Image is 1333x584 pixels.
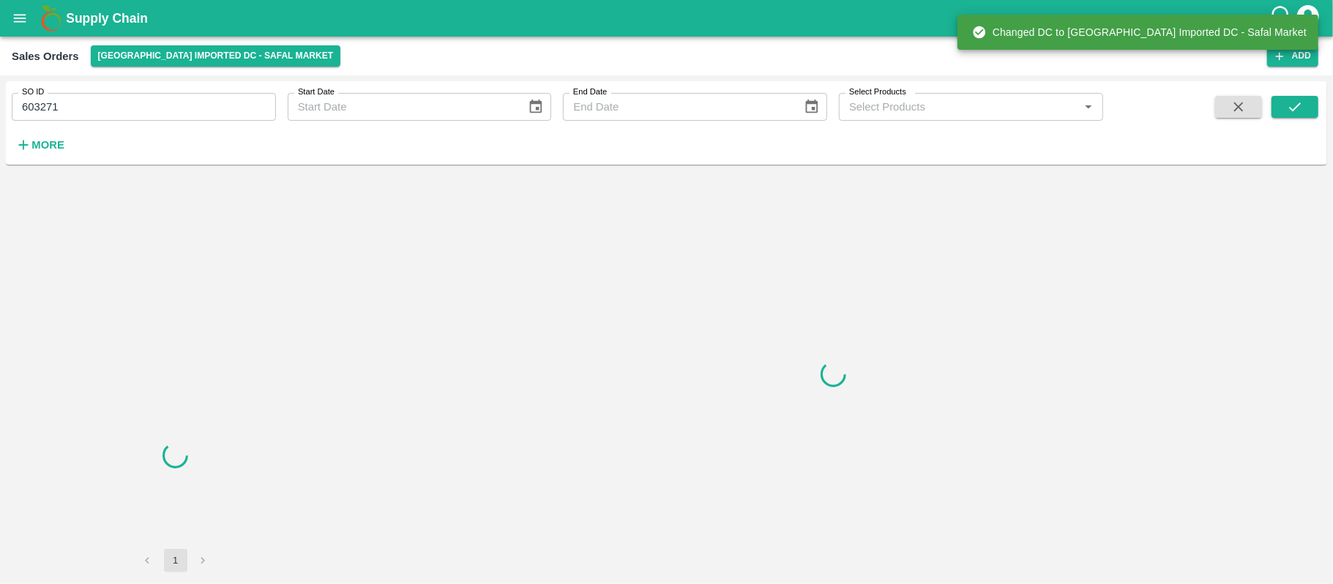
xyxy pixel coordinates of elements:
button: Add [1267,45,1318,67]
button: Choose date [522,93,550,121]
div: customer-support [1269,5,1295,31]
img: logo [37,4,66,33]
input: Start Date [288,93,516,121]
button: Open [1079,97,1098,116]
input: End Date [563,93,791,121]
button: More [12,132,68,157]
nav: pagination navigation [134,549,217,572]
div: Changed DC to [GEOGRAPHIC_DATA] Imported DC - Safal Market [972,19,1307,45]
input: Enter SO ID [12,93,276,121]
button: Select DC [91,45,341,67]
button: page 1 [164,549,187,572]
label: Select Products [849,86,906,98]
button: Choose date [798,93,826,121]
label: End Date [573,86,607,98]
div: account of current user [1295,3,1321,34]
label: SO ID [22,86,44,98]
label: Start Date [298,86,335,98]
div: Sales Orders [12,47,79,66]
b: Supply Chain [66,11,148,26]
input: Select Products [843,97,1075,116]
strong: More [31,139,64,151]
a: Supply Chain [66,8,1269,29]
button: open drawer [3,1,37,35]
